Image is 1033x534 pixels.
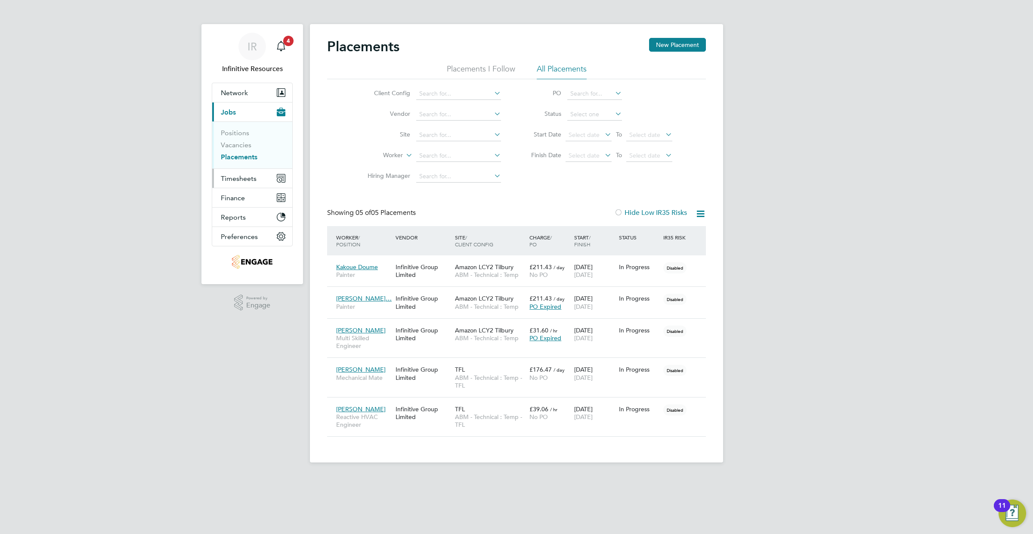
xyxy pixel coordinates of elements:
div: Infinitive Group Limited [393,290,453,314]
span: To [613,129,625,140]
span: [DATE] [574,374,593,382]
a: [PERSON_NAME]Multi Skilled EngineerInfinitive Group LimitedAmazon LCY2 TilburyABM - Technical : T... [334,322,706,329]
span: [PERSON_NAME]… [336,295,392,302]
span: £211.43 [529,295,552,302]
div: In Progress [619,405,659,413]
span: / hr [550,327,557,334]
div: Vendor [393,230,453,245]
label: PO [523,89,561,97]
span: £39.06 [529,405,548,413]
a: Positions [221,129,249,137]
input: Search for... [567,88,622,100]
a: Vacancies [221,141,251,149]
h2: Placements [327,38,399,55]
label: Hiring Manager [361,172,410,180]
span: Reports [221,213,246,221]
div: Worker [334,230,393,252]
div: IR35 Risk [661,230,691,245]
div: Site [453,230,527,252]
span: Disabled [663,262,687,273]
span: Disabled [663,294,687,305]
button: Reports [212,208,292,227]
span: / PO [529,234,552,248]
a: IRInfinitive Resources [212,33,293,74]
a: 4 [272,33,290,60]
div: [DATE] [572,361,617,385]
a: [PERSON_NAME]Mechanical MateInfinitive Group LimitedTFLABM - Technical : Temp - TFL£176.47 / dayN... [334,361,706,368]
div: Infinitive Group Limited [393,259,453,283]
div: Jobs [212,121,292,168]
span: PO Expired [529,303,561,310]
span: Network [221,89,248,97]
span: Select date [629,131,660,139]
input: Search for... [416,129,501,141]
span: Amazon LCY2 Tilbury [455,295,513,302]
span: Disabled [663,404,687,416]
span: Select date [569,152,600,159]
li: Placements I Follow [447,64,515,79]
div: Infinitive Group Limited [393,361,453,385]
a: [PERSON_NAME]…PainterInfinitive Group LimitedAmazon LCY2 TilburyABM - Technical : Temp£211.43 / d... [334,290,706,297]
div: In Progress [619,295,659,302]
div: Charge [527,230,572,252]
span: £211.43 [529,263,552,271]
img: infinitivegroup-logo-retina.png [232,255,272,269]
span: No PO [529,413,548,421]
span: £31.60 [529,326,548,334]
label: Hide Low IR35 Risks [614,208,687,217]
span: Engage [246,302,270,309]
span: Amazon LCY2 Tilbury [455,263,513,271]
span: 4 [283,36,294,46]
input: Search for... [416,150,501,162]
span: PO Expired [529,334,561,342]
span: ABM - Technical : Temp [455,334,525,342]
span: Infinitive Resources [212,64,293,74]
div: [DATE] [572,401,617,425]
button: Finance [212,188,292,207]
li: All Placements [537,64,587,79]
span: ABM - Technical : Temp - TFL [455,374,525,389]
div: [DATE] [572,290,617,314]
input: Search for... [416,109,501,121]
span: No PO [529,271,548,279]
span: Select date [569,131,600,139]
span: Amazon LCY2 Tilbury [455,326,513,334]
label: Client Config [361,89,410,97]
span: [DATE] [574,303,593,310]
label: Vendor [361,110,410,118]
a: Go to home page [212,255,293,269]
span: [DATE] [574,271,593,279]
div: Infinitive Group Limited [393,322,453,346]
button: Timesheets [212,169,292,188]
span: ABM - Technical : Temp [455,271,525,279]
button: Network [212,83,292,102]
span: Disabled [663,365,687,376]
span: To [613,149,625,161]
span: Finance [221,194,245,202]
div: [DATE] [572,259,617,283]
label: Site [361,130,410,138]
input: Select one [567,109,622,121]
span: Powered by [246,295,270,302]
span: [DATE] [574,334,593,342]
span: Disabled [663,326,687,337]
span: / Finish [574,234,591,248]
span: [DATE] [574,413,593,421]
span: Reactive HVAC Engineer [336,413,391,428]
span: Jobs [221,108,236,116]
div: [DATE] [572,322,617,346]
span: ABM - Technical : Temp [455,303,525,310]
span: Mechanical Mate [336,374,391,382]
div: In Progress [619,326,659,334]
label: Worker [353,151,403,160]
span: [PERSON_NAME] [336,326,386,334]
span: [PERSON_NAME] [336,405,386,413]
label: Start Date [523,130,561,138]
div: 11 [998,506,1006,517]
a: Powered byEngage [234,295,271,311]
label: Finish Date [523,151,561,159]
div: Start [572,230,617,252]
nav: Main navigation [201,24,303,284]
span: [PERSON_NAME] [336,366,386,373]
span: Preferences [221,233,258,241]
